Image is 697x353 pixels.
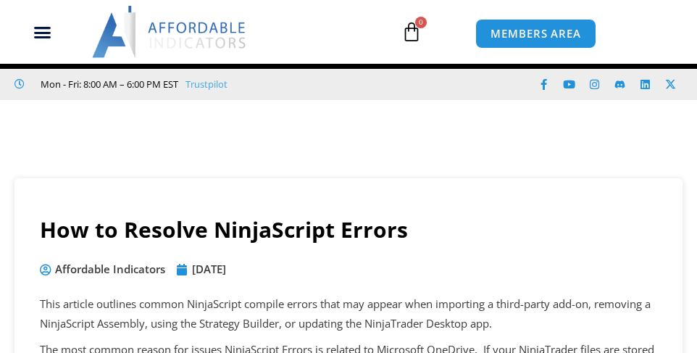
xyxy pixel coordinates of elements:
[185,78,228,91] a: Trustpilot
[475,19,596,49] a: MEMBERS AREA
[37,75,178,93] span: Mon - Fri: 8:00 AM – 6:00 PM EST
[192,262,226,276] time: [DATE]
[40,294,657,335] p: This article outlines common NinjaScript compile errors that may appear when importing a third-pa...
[491,28,581,39] span: MEMBERS AREA
[380,11,443,53] a: 0
[8,18,77,46] div: Menu Toggle
[51,259,165,280] span: Affordable Indicators
[40,215,657,245] h1: How to Resolve NinjaScript Errors
[415,17,427,28] span: 0
[92,6,248,58] img: LogoAI | Affordable Indicators – NinjaTrader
